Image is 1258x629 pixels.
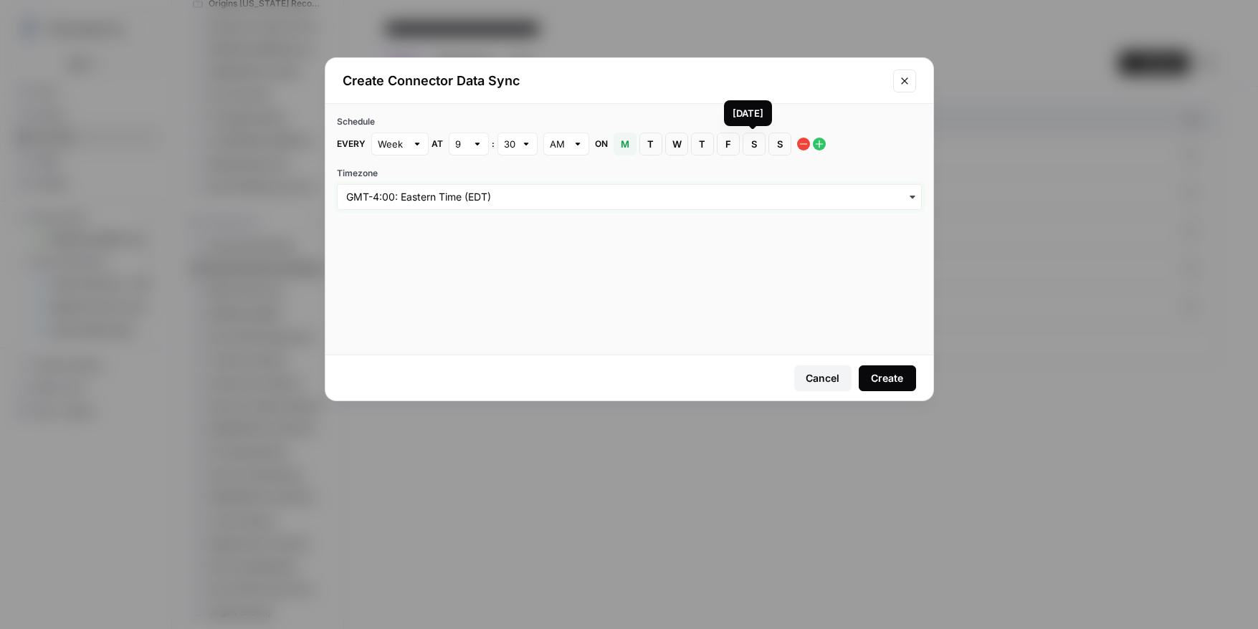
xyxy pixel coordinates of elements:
span: S [750,137,758,151]
span: Every [337,138,366,150]
input: 9 [455,137,467,151]
label: Timezone [337,167,922,180]
input: AM [550,137,567,151]
h2: Create Connector Data Sync [343,71,885,91]
button: S [768,133,791,155]
span: on [595,138,608,150]
div: Schedule [337,115,922,128]
input: Week [378,137,406,151]
span: T [698,137,707,151]
div: Cancel [806,371,839,385]
button: Close modal [893,69,916,92]
div: Create [871,371,903,385]
span: M [621,137,629,151]
div: [DATE] [733,106,763,120]
span: : [492,138,495,150]
input: GMT-4:00: Eastern Time (EDT) [346,190,912,204]
button: M [614,133,637,155]
span: S [776,137,784,151]
span: T [647,137,655,151]
span: at [432,138,443,150]
button: T [691,133,714,155]
span: F [724,137,733,151]
button: W [665,133,688,155]
input: 30 [504,137,515,151]
button: S [743,133,766,155]
button: Create [859,365,916,391]
button: Cancel [794,365,852,391]
button: T [639,133,662,155]
span: W [672,137,681,151]
button: F [717,133,740,155]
